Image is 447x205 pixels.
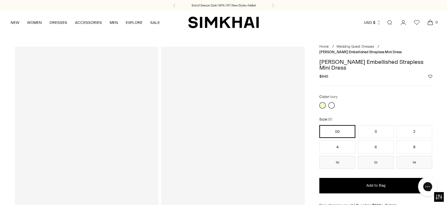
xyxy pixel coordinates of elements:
[330,95,337,99] span: Ivory
[75,15,102,30] a: ACCESSORIES
[50,15,67,30] a: DRESSES
[415,175,441,199] iframe: Gorgias live chat messenger
[428,74,432,78] button: Add to Wishlist
[328,117,332,122] span: 00
[11,15,19,30] a: NEW
[397,16,410,29] a: Go to the account page
[410,16,423,29] a: Wishlist
[358,125,394,138] button: 0
[378,44,379,50] div: /
[319,59,432,71] h1: [PERSON_NAME] Embellished Strapless Mini Dress
[433,19,439,25] span: 0
[319,125,355,138] button: 00
[397,141,433,153] button: 8
[27,15,42,30] a: WOMEN
[424,16,437,29] a: Open cart modal
[150,15,160,30] a: SALE
[319,44,432,55] nav: breadcrumbs
[397,125,433,138] button: 2
[5,181,65,200] iframe: Sign Up via Text for Offers
[192,3,256,8] a: End of Season Sale | 50% Off | New Styles Added
[397,156,433,169] button: 14
[319,94,337,100] label: Color:
[319,73,328,79] span: $845
[383,16,396,29] a: Open search modal
[319,178,432,193] button: Add to Bag
[332,44,334,50] div: /
[110,15,118,30] a: MEN
[319,116,332,122] label: Size:
[319,44,329,49] a: Home
[358,141,394,153] button: 6
[126,15,142,30] a: EXPLORE
[336,44,374,49] a: Wedding Guest Dresses
[358,156,394,169] button: 12
[319,50,402,54] span: [PERSON_NAME] Embellished Strapless Mini Dress
[319,156,355,169] button: 10
[188,16,259,29] a: SIMKHAI
[366,183,386,188] span: Add to Bag
[319,141,355,153] button: 4
[364,15,381,30] button: USD $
